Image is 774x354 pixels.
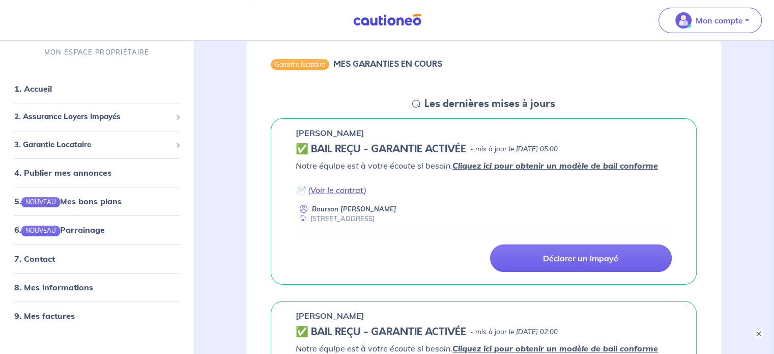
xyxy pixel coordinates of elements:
[14,197,122,207] a: 5.NOUVEAUMes bons plans
[14,225,105,235] a: 6.NOUVEAUParrainage
[14,168,111,178] a: 4. Publier mes annonces
[4,107,189,127] div: 2. Assurance Loyers Impayés
[14,84,52,94] a: 1. Accueil
[4,135,189,155] div: 3. Garantie Locataire
[490,244,672,272] a: Déclarer un impayé
[4,306,189,326] div: 9. Mes factures
[296,143,466,155] h5: ✅ BAIL REÇU - GARANTIE ACTIVÉE
[296,185,366,195] em: 📄 ( )
[271,59,329,69] div: Garantie locataire
[4,163,189,183] div: 4. Publier mes annonces
[675,12,692,29] img: illu_account_valid_menu.svg
[14,311,75,321] a: 9. Mes factures
[310,185,364,195] a: Voir le contrat
[44,48,149,58] p: MON ESPACE PROPRIÉTAIRE
[4,192,189,212] div: 5.NOUVEAUMes bons plans
[296,310,364,322] p: [PERSON_NAME]
[349,14,425,26] img: Cautioneo
[424,98,555,110] h5: Les dernières mises à jours
[14,282,93,292] a: 8. Mes informations
[4,249,189,269] div: 7. Contact
[543,253,618,263] p: Déclarer un impayé
[4,220,189,240] div: 6.NOUVEAUParrainage
[470,144,558,154] p: - mis à jour le [DATE] 05:00
[14,254,55,264] a: 7. Contact
[296,214,375,224] div: [STREET_ADDRESS]
[4,277,189,297] div: 8. Mes informations
[696,14,743,26] p: Mon compte
[333,59,442,69] h6: MES GARANTIES EN COURS
[14,139,171,151] span: 3. Garantie Locataire
[296,127,364,139] p: [PERSON_NAME]
[14,112,171,123] span: 2. Assurance Loyers Impayés
[658,8,762,33] button: illu_account_valid_menu.svgMon compte
[754,329,764,339] button: ×
[296,143,672,155] div: state: CONTRACT-VALIDATED, Context: IN-LANDLORD,IN-LANDLORD
[296,160,658,171] em: Notre équipe est à votre écoute si besoin.
[4,79,189,99] div: 1. Accueil
[452,160,658,171] a: Cliquez ici pour obtenir un modèle de bail conforme
[312,204,396,214] p: Bourson [PERSON_NAME]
